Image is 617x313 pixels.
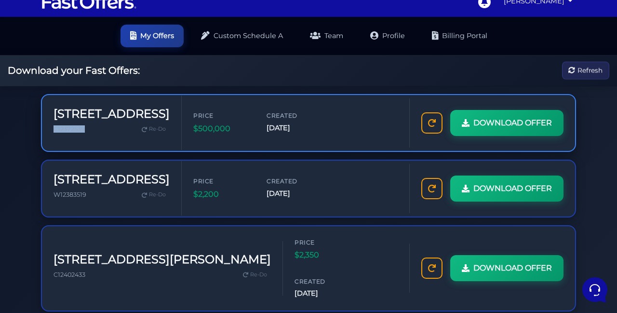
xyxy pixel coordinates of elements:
p: 8mo ago [154,107,177,115]
a: Re-Do [138,189,170,201]
button: Home [8,224,67,246]
span: Re-Do [149,191,166,199]
span: W12383519 [54,191,86,198]
span: Created [295,277,352,286]
h2: Hello [PERSON_NAME] 👋 [8,8,162,39]
p: Help [149,238,162,246]
a: Custom Schedule A [191,25,293,47]
span: $500,000 [193,122,251,135]
span: $2,200 [193,188,251,201]
span: DOWNLOAD OFFER [473,117,552,129]
span: C12372539 [54,125,85,133]
span: Created [267,177,324,186]
span: Your Conversations [15,54,78,62]
p: Messages [83,238,110,246]
h3: [STREET_ADDRESS] [54,107,170,121]
a: DOWNLOAD OFFER [450,176,563,202]
iframe: Customerly Messenger Launcher [580,275,609,304]
a: My Offers [121,25,184,47]
a: DOWNLOAD OFFER [450,255,563,281]
a: Re-Do [239,269,271,281]
span: [DATE] [267,122,324,134]
span: Re-Do [149,125,166,134]
span: Price [295,238,352,247]
h3: [STREET_ADDRESS][PERSON_NAME] [54,253,271,267]
img: dark [16,74,27,86]
a: See all [156,54,177,62]
span: C12402433 [54,271,85,278]
input: Search for an Article... [22,195,158,204]
span: Start a Conversation [69,141,135,149]
p: 1mo ago [155,69,177,78]
a: Fast Offers SupportHey, everything is back up and running! Sorry for the inconvenience.8mo ago [12,103,181,132]
h2: Download your Fast Offers: [8,65,140,76]
span: Refresh [577,65,603,76]
button: Help [126,224,185,246]
p: Home [29,238,45,246]
a: DOWNLOAD OFFER [450,110,563,136]
a: Fast OffersYou:Hi fastoffers, [PERSON_NAME] has release a new reco guide. Just wondering will it ... [12,66,181,95]
img: dark [15,108,35,127]
button: Start a Conversation [15,136,177,155]
button: Messages [67,224,126,246]
span: DOWNLOAD OFFER [473,262,552,274]
span: [DATE] [295,288,352,299]
button: Refresh [562,62,609,80]
span: Price [193,111,251,120]
span: Price [193,177,251,186]
span: Re-Do [250,271,267,279]
span: Find an Answer [15,174,66,182]
a: Open Help Center [120,174,177,182]
p: Hey, everything is back up and running! Sorry for the inconvenience. [40,118,148,128]
p: You: Hi fastoffers, [PERSON_NAME] has release a new reco guide. Just wondering will it be impleme... [40,81,149,91]
span: Fast Offers [40,69,149,79]
h3: [STREET_ADDRESS] [54,173,170,187]
span: Fast Offers Support [40,107,148,116]
span: [DATE] [267,188,324,199]
a: Re-Do [138,123,170,136]
a: Billing Portal [422,25,497,47]
span: DOWNLOAD OFFER [473,182,552,195]
img: dark [23,74,34,86]
a: Team [300,25,353,47]
a: Profile [361,25,415,47]
span: $2,350 [295,249,352,261]
span: Created [267,111,324,120]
